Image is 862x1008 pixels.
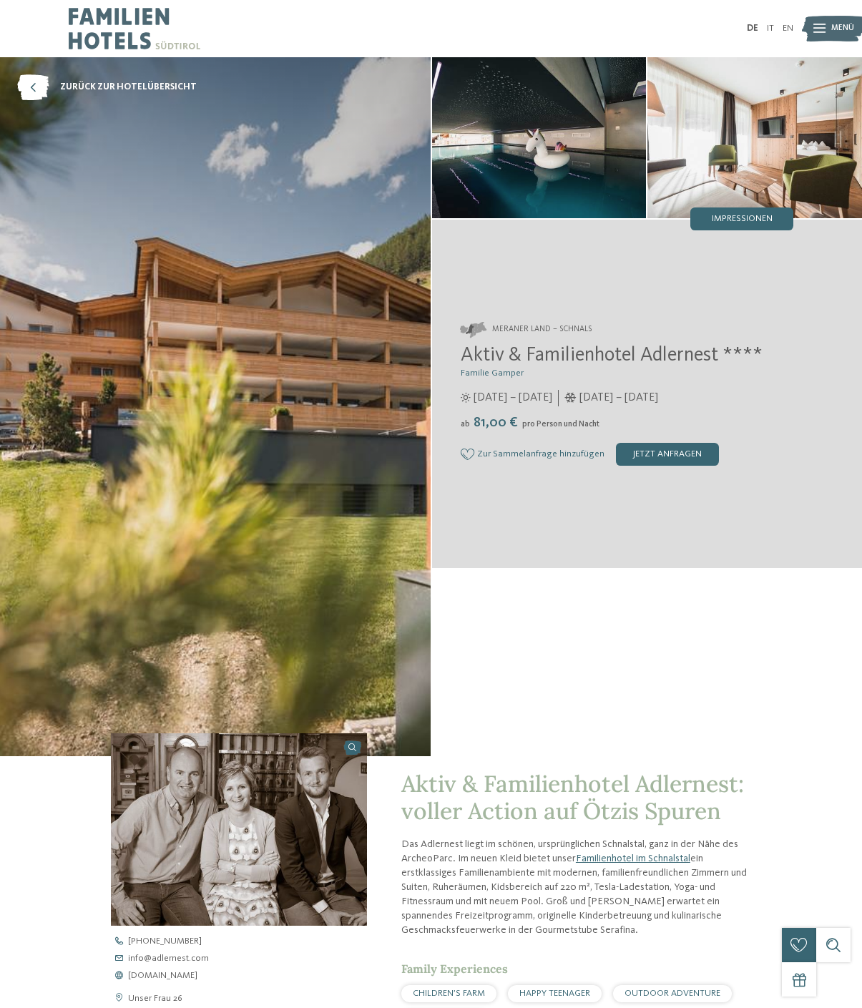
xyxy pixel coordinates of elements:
p: Das Adlernest liegt im schönen, ursprünglichen Schnalstal, ganz in der Nähe des ArcheoParc. Im ne... [401,837,752,938]
span: Meraner Land – Schnals [492,324,592,336]
span: CHILDREN’S FARM [413,989,485,998]
a: [DOMAIN_NAME] [111,972,388,981]
a: EN [783,24,793,33]
a: [PHONE_NUMBER] [111,937,388,946]
a: Familienhotel im Schnalstal [576,853,690,863]
span: [DATE] – [DATE] [579,390,658,406]
img: Das Familienhotel im Meraner Land mit dem gewissen Etwas [647,57,862,218]
a: info@adlernest.com [111,954,388,964]
span: info@ adlernest. com [128,954,209,964]
a: IT [767,24,774,33]
span: 81,00 € [471,416,521,430]
span: Aktiv & Familienhotel Adlernest **** [461,346,763,366]
a: zurück zur Hotelübersicht [17,74,197,100]
a: DE [747,24,758,33]
span: Menü [831,23,854,34]
span: Impressionen [712,215,773,224]
div: jetzt anfragen [616,443,719,466]
span: Aktiv & Familienhotel Adlernest: voller Action auf Ötzis Spuren [401,769,744,826]
span: OUTDOOR ADVENTURE [625,989,720,998]
span: [DOMAIN_NAME] [128,972,197,981]
span: Zur Sammelanfrage hinzufügen [477,449,604,459]
img: Das Familienhotel im Meraner Land mit dem gewissen Etwas [432,57,647,218]
span: pro Person und Nacht [522,420,599,429]
span: HAPPY TEENAGER [519,989,590,998]
span: [DATE] – [DATE] [474,390,552,406]
img: Das Familienhotel im Meraner Land mit dem gewissen Etwas [111,733,367,926]
span: [PHONE_NUMBER] [128,937,202,946]
i: Öffnungszeiten im Winter [564,393,577,403]
i: Öffnungszeiten im Sommer [461,393,471,403]
span: zurück zur Hotelübersicht [60,81,197,94]
span: ab [461,420,470,429]
span: Family Experiences [401,961,508,976]
span: Familie Gamper [461,368,524,378]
